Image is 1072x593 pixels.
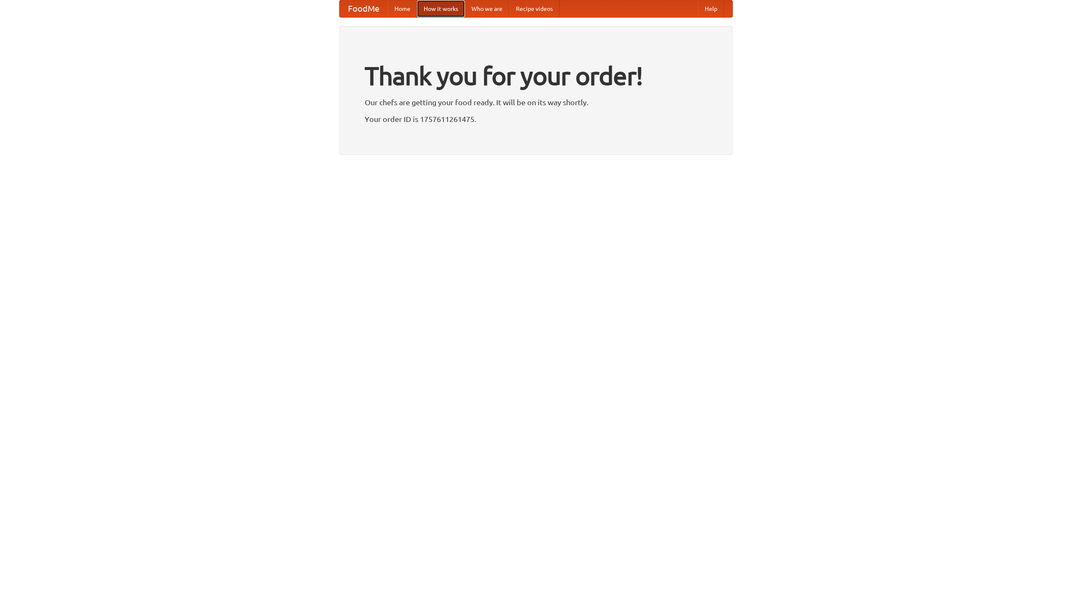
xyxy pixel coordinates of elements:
[698,0,724,17] a: Help
[509,0,559,17] a: Recipe videos
[340,0,388,17] a: FoodMe
[388,0,417,17] a: Home
[365,56,707,96] h1: Thank you for your order!
[417,0,465,17] a: How it works
[465,0,509,17] a: Who we are
[365,96,707,109] p: Our chefs are getting your food ready. It will be on its way shortly.
[365,113,707,125] p: Your order ID is 1757611261475.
